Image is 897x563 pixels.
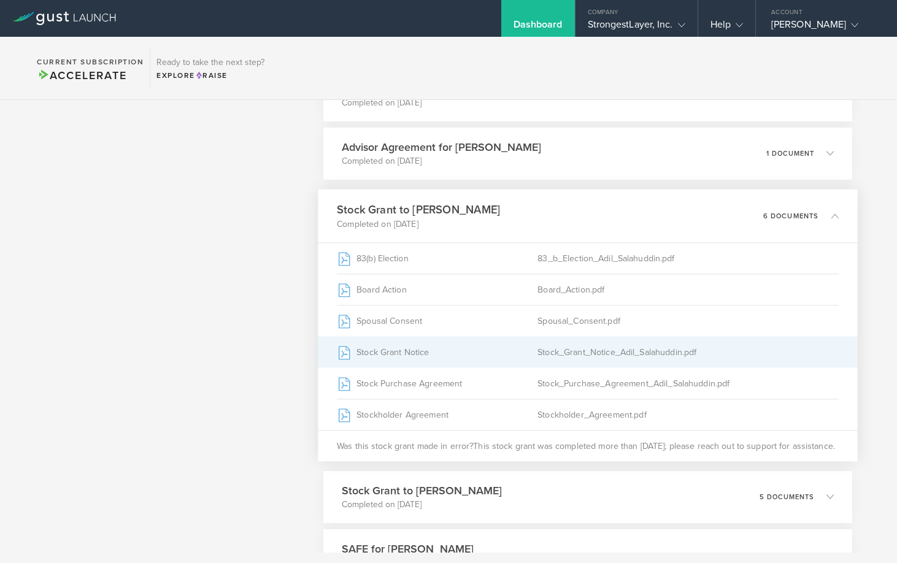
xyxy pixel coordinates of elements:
[537,399,839,430] div: Stockholder_Agreement.pdf
[337,399,537,430] div: Stockholder Agreement
[337,243,537,274] div: 83(b) Election
[760,552,814,559] p: 3 documents
[537,337,839,367] div: Stock_Grant_Notice_Adil_Salahuddin.pdf
[710,18,743,37] div: Help
[337,337,537,367] div: Stock Grant Notice
[156,58,264,67] h3: Ready to take the next step?
[342,483,502,499] h3: Stock Grant to [PERSON_NAME]
[337,274,537,305] div: Board Action
[337,218,500,230] p: Completed on [DATE]
[318,430,857,461] div: Was this stock grant made in error?
[836,504,897,563] iframe: Chat Widget
[342,97,581,109] p: Completed on [DATE]
[760,494,814,500] p: 5 documents
[473,440,835,452] span: This stock grant was completed more than [DATE]; please reach out to support for assistance.
[771,18,876,37] div: [PERSON_NAME]
[337,305,537,336] div: Spousal Consent
[537,368,839,399] div: Stock_Purchase_Agreement_Adil_Salahuddin.pdf
[537,274,839,305] div: Board_Action.pdf
[342,499,502,511] p: Completed on [DATE]
[342,155,541,167] p: Completed on [DATE]
[37,58,144,66] h2: Current Subscription
[766,150,814,157] p: 1 document
[156,70,264,81] div: Explore
[342,139,541,155] h3: Advisor Agreement for [PERSON_NAME]
[150,49,271,87] div: Ready to take the next step?ExploreRaise
[514,18,563,37] div: Dashboard
[537,243,839,274] div: 83_b_Election_Adil_Salahuddin.pdf
[537,305,839,336] div: Spousal_Consent.pdf
[763,212,819,219] p: 6 documents
[337,201,500,218] h3: Stock Grant to [PERSON_NAME]
[342,541,474,557] h3: SAFE for [PERSON_NAME]
[37,69,126,82] span: Accelerate
[588,18,685,37] div: StrongestLayer, Inc.
[337,368,537,399] div: Stock Purchase Agreement
[195,71,228,80] span: Raise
